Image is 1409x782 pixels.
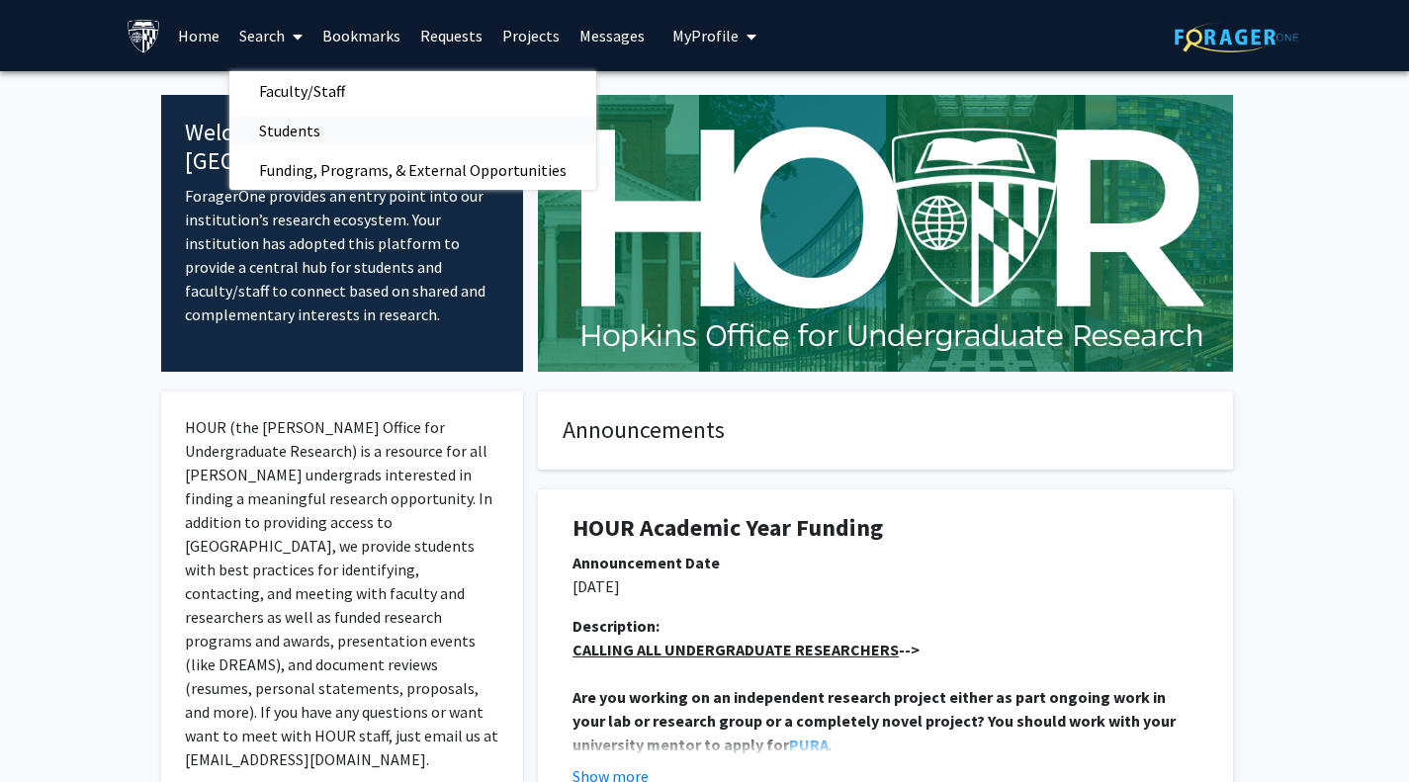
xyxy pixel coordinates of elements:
[570,1,655,70] a: Messages
[229,111,350,150] span: Students
[572,640,920,659] strong: -->
[572,574,1198,598] p: [DATE]
[15,693,84,767] iframe: Chat
[229,71,375,111] span: Faculty/Staff
[185,119,500,176] h4: Welcome to [GEOGRAPHIC_DATA]
[229,150,596,190] span: Funding, Programs, & External Opportunities
[572,640,899,659] u: CALLING ALL UNDERGRADUATE RESEARCHERS
[572,687,1179,754] strong: Are you working on an independent research project either as part ongoing work in your lab or res...
[789,735,829,754] a: PURA
[229,116,596,145] a: Students
[229,76,596,106] a: Faculty/Staff
[229,1,312,70] a: Search
[572,551,1198,574] div: Announcement Date
[572,514,1198,543] h1: HOUR Academic Year Funding
[168,1,229,70] a: Home
[229,155,596,185] a: Funding, Programs, & External Opportunities
[572,685,1198,756] p: .
[127,19,161,53] img: Johns Hopkins University Logo
[672,26,739,45] span: My Profile
[572,614,1198,638] div: Description:
[538,95,1233,372] img: Cover Image
[492,1,570,70] a: Projects
[563,416,1208,445] h4: Announcements
[410,1,492,70] a: Requests
[185,184,500,326] p: ForagerOne provides an entry point into our institution’s research ecosystem. Your institution ha...
[1175,22,1298,52] img: ForagerOne Logo
[185,415,500,771] p: HOUR (the [PERSON_NAME] Office for Undergraduate Research) is a resource for all [PERSON_NAME] un...
[312,1,410,70] a: Bookmarks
